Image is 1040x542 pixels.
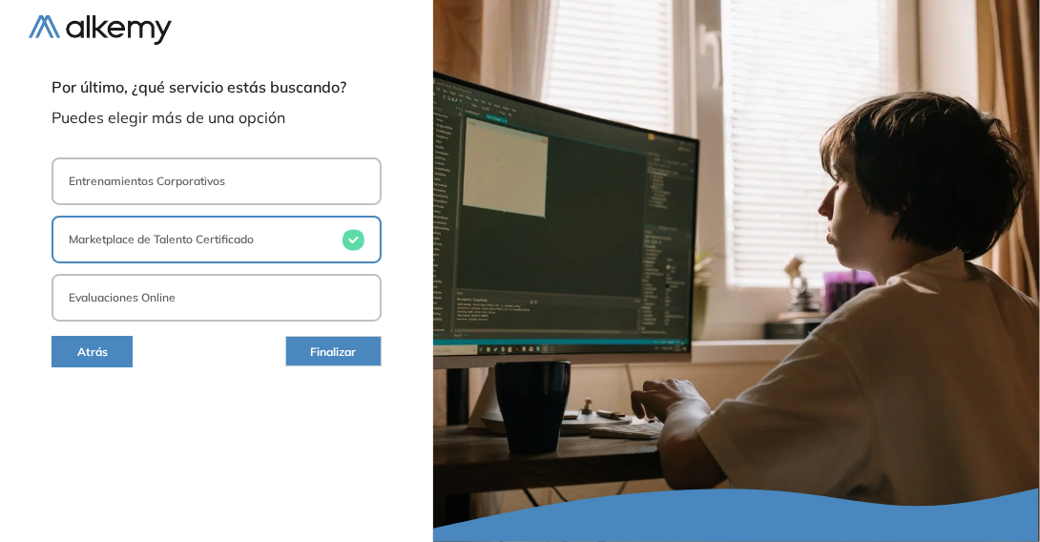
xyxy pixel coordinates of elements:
[52,106,382,129] span: Puedes elegir más de una opción
[52,216,382,263] button: Marketplace de Talento Certificado
[52,274,382,322] button: Evaluaciones Online
[285,336,382,366] button: Finalizar
[69,231,254,248] p: Marketplace de Talento Certificado
[311,344,357,362] span: Finalizar
[52,336,133,367] button: Atrás
[52,157,382,205] button: Entrenamientos Corporativos
[52,75,382,98] span: Por último, ¿qué servicio estás buscando?
[69,289,176,306] p: Evaluaciones Online
[69,173,225,190] p: Entrenamientos Corporativos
